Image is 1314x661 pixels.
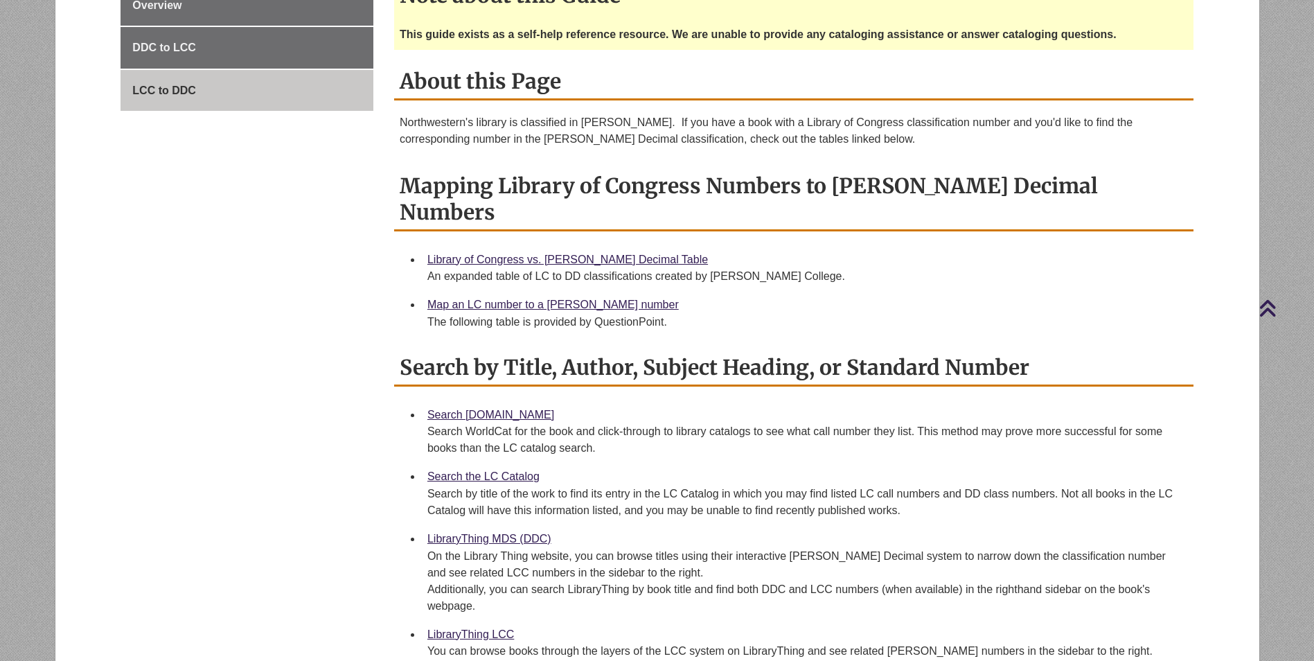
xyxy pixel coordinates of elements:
a: LibraryThing MDS (DDC) [427,533,551,545]
strong: This guide exists as a self-help reference resource. We are unable to provide any cataloging assi... [400,28,1117,40]
h2: Mapping Library of Congress Numbers to [PERSON_NAME] Decimal Numbers [394,168,1193,231]
div: Search WorldCat for the book and click-through to library catalogs to see what call number they l... [427,423,1182,457]
div: On the Library Thing website, you can browse titles using their interactive [PERSON_NAME] Decimal... [427,548,1182,615]
div: An expanded table of LC to DD classifications created by [PERSON_NAME] College. [427,268,1182,285]
div: The following table is provided by QuestionPoint. [427,314,1182,330]
a: LibraryThing LCC [427,628,514,640]
a: Search the LC Catalog [427,470,540,482]
a: Library of Congress vs. [PERSON_NAME] Decimal Table [427,254,708,265]
p: Northwestern's library is classified in [PERSON_NAME]. If you have a book with a Library of Congr... [400,114,1188,148]
a: DDC to LCC [121,27,373,69]
h2: Search by Title, Author, Subject Heading, or Standard Number [394,350,1193,387]
div: Search by title of the work to find its entry in the LC Catalog in which you may find listed LC c... [427,486,1182,519]
a: LCC to DDC [121,70,373,112]
span: DDC to LCC [132,42,196,53]
h2: About this Page [394,64,1193,100]
span: LCC to DDC [132,85,196,96]
a: Map an LC number to a [PERSON_NAME] number [427,299,679,310]
div: You can browse books through the layers of the LCC system on LibraryThing and see related [PERSON... [427,643,1182,660]
a: Search [DOMAIN_NAME] [427,409,554,421]
a: Back to Top [1259,299,1311,317]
